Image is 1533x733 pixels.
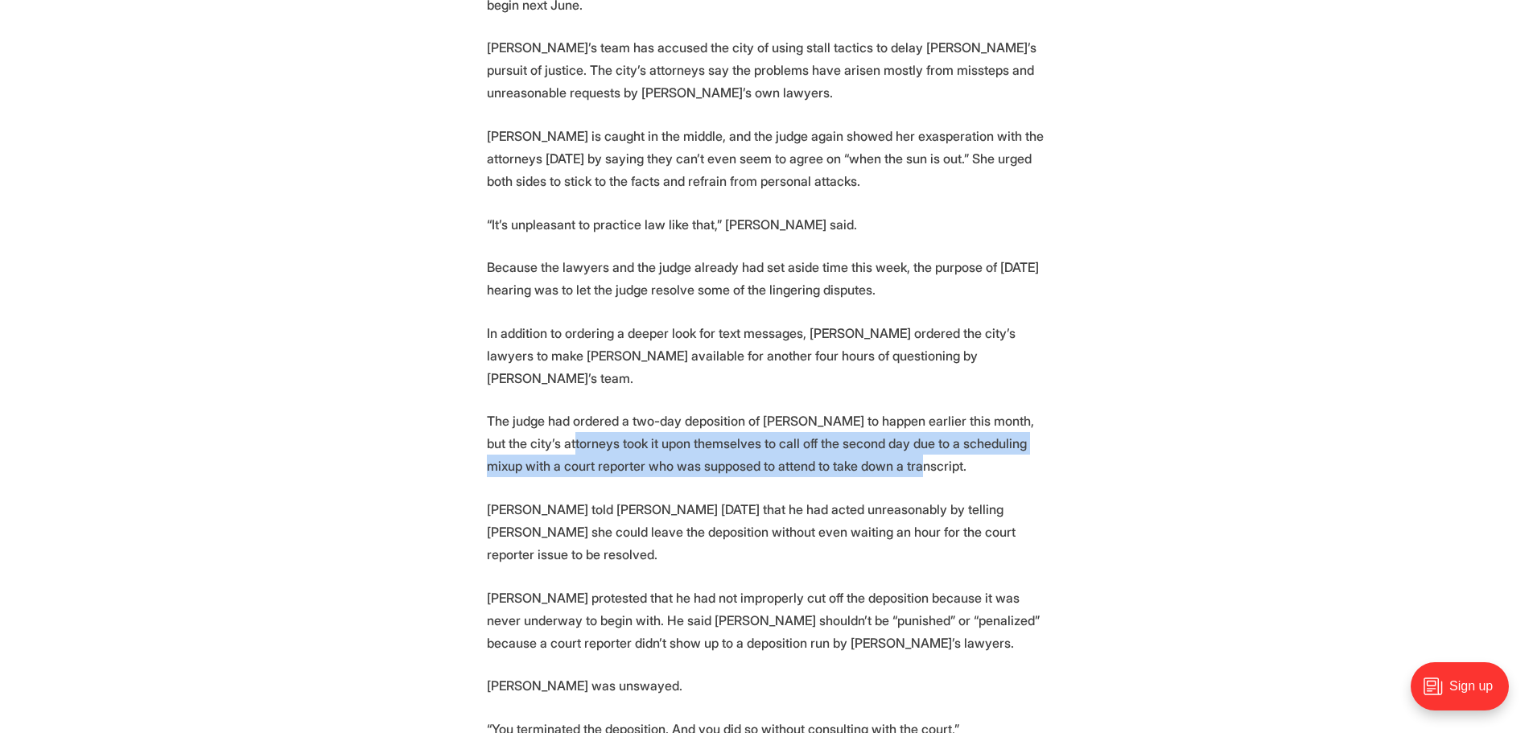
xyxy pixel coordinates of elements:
p: [PERSON_NAME] told [PERSON_NAME] [DATE] that he had acted unreasonably by telling [PERSON_NAME] s... [487,498,1047,566]
iframe: portal-trigger [1397,654,1533,733]
p: The judge had ordered a two-day deposition of [PERSON_NAME] to happen earlier this month, but the... [487,410,1047,477]
p: In addition to ordering a deeper look for text messages, [PERSON_NAME] ordered the city’s lawyers... [487,322,1047,389]
p: [PERSON_NAME] is caught in the middle, and the judge again showed her exasperation with the attor... [487,125,1047,192]
p: [PERSON_NAME] was unswayed. [487,674,1047,697]
p: Because the lawyers and the judge already had set aside time this week, the purpose of [DATE] hea... [487,256,1047,301]
p: [PERSON_NAME] protested that he had not improperly cut off the deposition because it was never un... [487,587,1047,654]
p: [PERSON_NAME]’s team has accused the city of using stall tactics to delay [PERSON_NAME]’s pursuit... [487,36,1047,104]
p: “It’s unpleasant to practice law like that,” [PERSON_NAME] said. [487,213,1047,236]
